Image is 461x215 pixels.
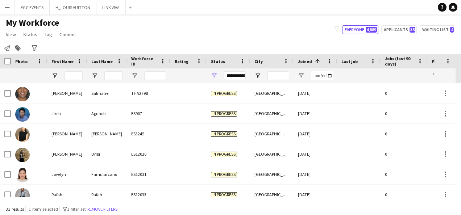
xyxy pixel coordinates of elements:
button: H_LOUIS VUITTON [50,0,96,14]
app-action-btn: Advanced filters [30,44,39,52]
input: First Name Filter Input [65,71,83,80]
input: Joined Filter Input [311,71,333,80]
div: THA2798 [127,83,170,103]
button: Open Filter Menu [51,72,58,79]
div: ES12033 [127,185,170,205]
span: In progress [211,111,237,117]
div: Jovelyn [47,164,87,184]
div: [GEOGRAPHIC_DATA] [250,124,294,144]
span: Rating [175,59,188,64]
span: 4,889 [366,27,377,33]
span: City [254,59,263,64]
div: [DATE] [294,144,337,164]
button: EGG EVENTS [15,0,50,14]
input: Workforce ID Filter Input [144,71,166,80]
button: Waiting list4 [420,25,455,34]
div: [GEOGRAPHIC_DATA] [250,83,294,103]
div: Salmane [87,83,127,103]
span: My Workforce [6,17,59,28]
img: Maira Shahbaz [15,127,30,142]
span: In progress [211,91,237,96]
span: First Name [51,59,74,64]
div: [DATE] [294,164,337,184]
span: 38 [410,27,415,33]
div: [GEOGRAPHIC_DATA] [250,164,294,184]
a: Comms [57,30,79,39]
div: [PERSON_NAME] [47,83,87,103]
img: Jireh Aguhob [15,107,30,122]
button: Remove filters [86,205,119,213]
span: 4 [450,27,454,33]
div: [GEOGRAPHIC_DATA] [250,144,294,164]
button: LINK VIVA [96,0,126,14]
div: [GEOGRAPHIC_DATA] [250,185,294,205]
div: 0 [381,104,428,123]
span: Last job [341,59,358,64]
span: Jobs (last 90 days) [385,56,415,67]
div: [DATE] [294,83,337,103]
div: ES907 [127,104,170,123]
div: [PERSON_NAME] [47,144,87,164]
span: Status [211,59,225,64]
span: In progress [211,152,237,157]
button: Open Filter Menu [254,72,261,79]
img: Jovelyn Famularcano [15,168,30,182]
app-action-btn: Add to tag [13,44,22,52]
div: [DATE] [294,185,337,205]
span: In progress [211,192,237,198]
input: City Filter Input [267,71,289,80]
div: [GEOGRAPHIC_DATA] [250,104,294,123]
span: Photo [15,59,28,64]
span: 1 filter set [67,206,86,212]
div: Rafah [87,185,127,205]
span: Status [23,31,37,38]
img: Rafah Rafah [15,188,30,203]
span: View [6,31,16,38]
app-action-btn: Notify workforce [3,44,12,52]
input: Last Name Filter Input [104,71,122,80]
div: 0 [381,83,428,103]
button: Open Filter Menu [131,72,138,79]
div: Rafah [47,185,87,205]
div: 0 [381,144,428,164]
div: Aguhob [87,104,127,123]
button: Open Filter Menu [298,72,304,79]
div: [PERSON_NAME] [87,124,127,144]
span: Joined [298,59,312,64]
div: Dribi [87,144,127,164]
div: ES12031 [127,164,170,184]
div: [PERSON_NAME] [47,124,87,144]
button: Open Filter Menu [432,72,439,79]
button: Open Filter Menu [91,72,98,79]
span: In progress [211,131,237,137]
span: Profile [432,59,447,64]
img: Mohamed Salmane [15,87,30,101]
div: [DATE] [294,104,337,123]
a: Status [20,30,40,39]
button: Open Filter Menu [211,72,217,79]
img: Yousra Dribi [15,148,30,162]
div: ES12026 [127,144,170,164]
button: Applicants38 [381,25,417,34]
div: 0 [381,164,428,184]
div: Jireh [47,104,87,123]
button: Everyone4,889 [342,25,378,34]
div: 0 [381,124,428,144]
div: 0 [381,185,428,205]
span: Workforce ID [131,56,157,67]
div: Famularcano [87,164,127,184]
a: View [3,30,19,39]
span: Last Name [91,59,113,64]
span: Comms [59,31,76,38]
span: In progress [211,172,237,177]
div: ES3245 [127,124,170,144]
span: Tag [45,31,52,38]
a: Tag [42,30,55,39]
span: 1 item selected [29,206,58,212]
div: [DATE] [294,124,337,144]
